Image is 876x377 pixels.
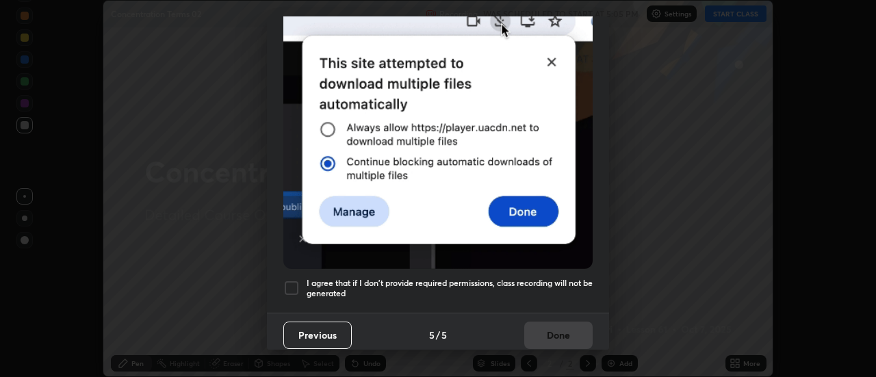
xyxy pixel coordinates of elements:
[307,278,593,299] h5: I agree that if I don't provide required permissions, class recording will not be generated
[436,328,440,342] h4: /
[283,322,352,349] button: Previous
[429,328,435,342] h4: 5
[441,328,447,342] h4: 5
